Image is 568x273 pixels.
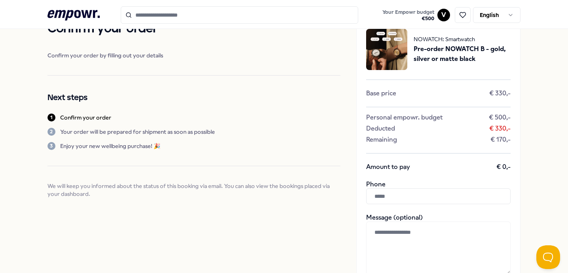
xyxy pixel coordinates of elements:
span: € 330,- [489,89,511,97]
div: 2 [47,128,55,136]
h1: Confirm your order [47,19,341,39]
span: € 330,- [489,125,511,133]
p: Enjoy your new wellbeing purchase! 🎉 [60,142,160,150]
span: We will keep you informed about the status of this booking via email. You can also view the booki... [47,182,341,198]
h2: Next steps [47,91,341,104]
span: Personal empowr. budget [366,114,443,121]
span: € 500,- [489,114,511,121]
span: Confirm your order by filling out your details [47,51,341,59]
button: Your Empowr budget€500 [381,8,436,23]
span: € 500 [382,15,434,22]
span: NOWATCH: Smartwatch [414,35,511,44]
span: Your Empowr budget [382,9,434,15]
span: Remaining [366,136,397,144]
div: 1 [47,114,55,121]
span: Deducted [366,125,395,133]
p: Confirm your order [60,114,111,121]
div: Phone [366,180,511,204]
button: V [437,9,450,21]
span: Amount to pay [366,163,410,171]
a: Your Empowr budget€500 [379,7,437,23]
span: Base price [366,89,396,97]
img: package image [366,29,407,70]
input: Search for products, categories or subcategories [121,6,358,24]
span: € 0,- [496,163,511,171]
div: 3 [47,142,55,150]
p: Your order will be prepared for shipment as soon as possible [60,128,215,136]
span: Pre-order NOWATCH B - gold, silver or matte black [414,44,511,64]
span: € 170,- [490,136,511,144]
iframe: Help Scout Beacon - Open [536,245,560,269]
